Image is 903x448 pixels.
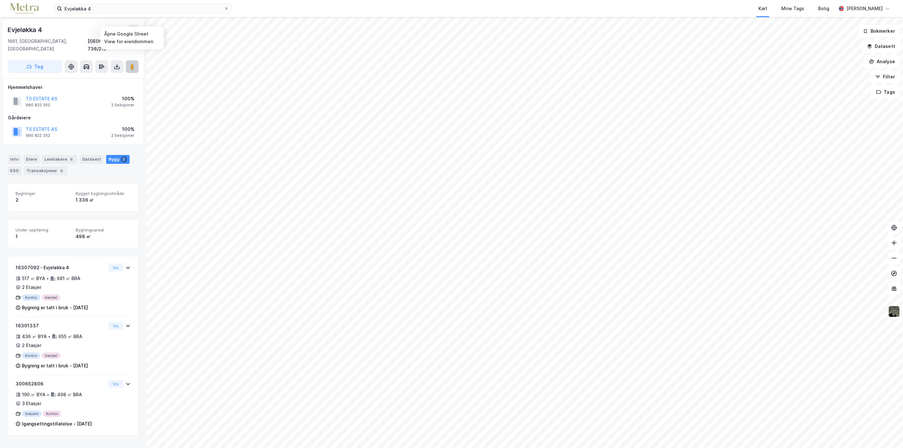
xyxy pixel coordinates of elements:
[846,5,883,12] div: [PERSON_NAME]
[76,233,131,240] div: 498 ㎡
[16,227,71,233] span: Under oppføring
[16,196,71,204] div: 2
[858,25,900,37] button: Bokmerker
[109,322,123,330] button: Vis
[24,166,67,175] div: Transaksjoner
[22,342,41,349] div: 2 Etasjer
[22,420,92,428] div: Igangsettingstillatelse - [DATE]
[68,156,75,163] div: 6
[8,155,21,164] div: Info
[16,191,71,196] span: Bygninger
[871,418,903,448] div: Kontrollprogram for chat
[8,114,138,122] div: Gårdeiere
[864,55,900,68] button: Analyse
[8,25,43,35] div: Evjeløkka 4
[58,168,65,174] div: 6
[47,392,49,397] div: •
[46,276,49,281] div: •
[22,391,45,398] div: 190 ㎡ BYA
[22,304,88,311] div: Bygning er tatt i bruk - [DATE]
[80,155,104,164] div: Datasett
[76,191,131,196] span: Bygget bygningsområde
[42,155,77,164] div: Leietakere
[16,233,71,240] div: 1
[76,196,131,204] div: 1 336 ㎡
[111,133,134,138] div: 2 Seksjoner
[111,103,134,108] div: 2 Seksjoner
[16,322,106,330] div: 16301337
[871,86,900,98] button: Tags
[22,284,41,291] div: 2 Etasjer
[109,380,123,388] button: Vis
[24,155,39,164] div: Eiere
[871,418,903,448] iframe: Chat Widget
[8,60,62,73] button: Tag
[109,264,123,271] button: Vis
[26,103,50,108] div: 990 822 352
[818,5,829,12] div: Bolig
[870,70,900,83] button: Filter
[48,334,51,339] div: •
[8,166,21,175] div: ESG
[22,362,88,370] div: Bygning er tatt i bruk - [DATE]
[781,5,804,12] div: Mine Tags
[106,155,130,164] div: Bygg
[888,305,900,318] img: 9k=
[862,40,900,53] button: Datasett
[758,5,767,12] div: Kart
[121,156,127,163] div: 3
[88,37,139,53] div: [GEOGRAPHIC_DATA], 736/215
[8,37,88,53] div: 1661, [GEOGRAPHIC_DATA], [GEOGRAPHIC_DATA]
[76,227,131,233] span: Bygningsareal
[8,84,138,91] div: Hjemmelshaver
[22,400,41,407] div: 3 Etasjer
[16,380,106,388] div: 300652806
[26,133,50,138] div: 990 822 352
[111,125,134,133] div: 100%
[57,391,82,398] div: 498 ㎡ BRA
[22,275,45,282] div: 517 ㎡ BYA
[111,95,134,103] div: 100%
[10,3,39,14] img: metra-logo.256734c3b2bbffee19d4.png
[16,264,106,271] div: 16307092 - Evjeløkka 4
[22,333,47,340] div: 436 ㎡ BYA
[57,275,80,282] div: 681 ㎡ BRA
[58,333,82,340] div: 655 ㎡ BRA
[62,4,224,13] input: Søk på adresse, matrikkel, gårdeiere, leietakere eller personer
